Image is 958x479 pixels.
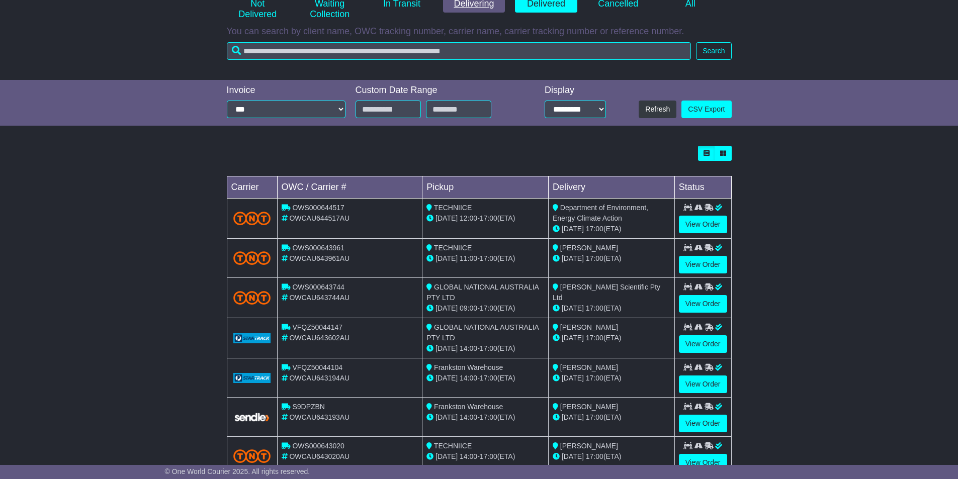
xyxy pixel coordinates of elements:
[289,294,350,302] span: OWCAU643744AU
[560,403,618,411] span: [PERSON_NAME]
[422,176,549,199] td: Pickup
[480,374,497,382] span: 17:00
[553,303,670,314] div: (ETA)
[553,224,670,234] div: (ETA)
[292,283,344,291] span: OWS000643744
[586,225,603,233] span: 17:00
[292,442,344,450] span: OWS000643020
[356,85,517,96] div: Custom Date Range
[292,244,344,252] span: OWS000643961
[562,254,584,262] span: [DATE]
[586,413,603,421] span: 17:00
[562,225,584,233] span: [DATE]
[233,212,271,225] img: TNT_Domestic.png
[639,101,676,118] button: Refresh
[674,176,731,199] td: Status
[679,335,727,353] a: View Order
[426,303,544,314] div: - (ETA)
[426,451,544,462] div: - (ETA)
[233,251,271,265] img: TNT_Domestic.png
[553,204,648,222] span: Department of Environment, Energy Climate Action
[586,334,603,342] span: 17:00
[553,412,670,423] div: (ETA)
[233,412,271,423] img: GetCarrierServiceLogo
[426,323,539,342] span: GLOBAL NATIONAL AUSTRALIA PTY LTD
[227,26,732,37] p: You can search by client name, OWC tracking number, carrier name, carrier tracking number or refe...
[460,452,477,460] span: 14:00
[426,253,544,264] div: - (ETA)
[426,373,544,384] div: - (ETA)
[460,413,477,421] span: 14:00
[227,85,345,96] div: Invoice
[434,403,503,411] span: Frankston Warehouse
[480,254,497,262] span: 17:00
[679,415,727,432] a: View Order
[679,216,727,233] a: View Order
[289,334,350,342] span: OWCAU643602AU
[586,254,603,262] span: 17:00
[679,256,727,273] a: View Order
[460,214,477,222] span: 12:00
[679,454,727,471] a: View Order
[233,449,271,463] img: TNT_Domestic.png
[426,213,544,224] div: - (ETA)
[227,176,277,199] td: Carrier
[480,214,497,222] span: 17:00
[292,204,344,212] span: OWS000644517
[560,323,618,331] span: [PERSON_NAME]
[434,244,472,252] span: TECHNIICE
[434,363,503,371] span: Frankston Warehouse
[436,304,458,312] span: [DATE]
[436,452,458,460] span: [DATE]
[553,253,670,264] div: (ETA)
[679,295,727,313] a: View Order
[289,374,350,382] span: OWCAU643194AU
[681,101,731,118] a: CSV Export
[562,413,584,421] span: [DATE]
[436,413,458,421] span: [DATE]
[233,333,271,343] img: GetCarrierServiceLogo
[560,363,618,371] span: [PERSON_NAME]
[460,344,477,352] span: 14:00
[480,452,497,460] span: 17:00
[165,467,310,475] span: © One World Courier 2025. All rights reserved.
[562,374,584,382] span: [DATE]
[586,452,603,460] span: 17:00
[553,451,670,462] div: (ETA)
[480,304,497,312] span: 17:00
[562,452,584,460] span: [DATE]
[548,176,674,199] td: Delivery
[562,304,584,312] span: [DATE]
[696,42,731,60] button: Search
[289,214,350,222] span: OWCAU644517AU
[426,343,544,354] div: - (ETA)
[553,333,670,343] div: (ETA)
[679,375,727,393] a: View Order
[560,442,618,450] span: [PERSON_NAME]
[460,304,477,312] span: 09:00
[436,374,458,382] span: [DATE]
[460,374,477,382] span: 14:00
[233,291,271,305] img: TNT_Domestic.png
[436,214,458,222] span: [DATE]
[292,363,342,371] span: VFQZ50044104
[553,373,670,384] div: (ETA)
[434,442,472,450] span: TECHNIICE
[277,176,422,199] td: OWC / Carrier #
[586,374,603,382] span: 17:00
[460,254,477,262] span: 11:00
[553,283,660,302] span: [PERSON_NAME] Scientific Pty Ltd
[292,323,342,331] span: VFQZ50044147
[426,283,539,302] span: GLOBAL NATIONAL AUSTRALIA PTY LTD
[560,244,618,252] span: [PERSON_NAME]
[289,452,350,460] span: OWCAU643020AU
[436,254,458,262] span: [DATE]
[233,373,271,383] img: GetCarrierServiceLogo
[426,412,544,423] div: - (ETA)
[289,254,350,262] span: OWCAU643961AU
[292,403,325,411] span: S9DPZBN
[436,344,458,352] span: [DATE]
[480,413,497,421] span: 17:00
[545,85,606,96] div: Display
[586,304,603,312] span: 17:00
